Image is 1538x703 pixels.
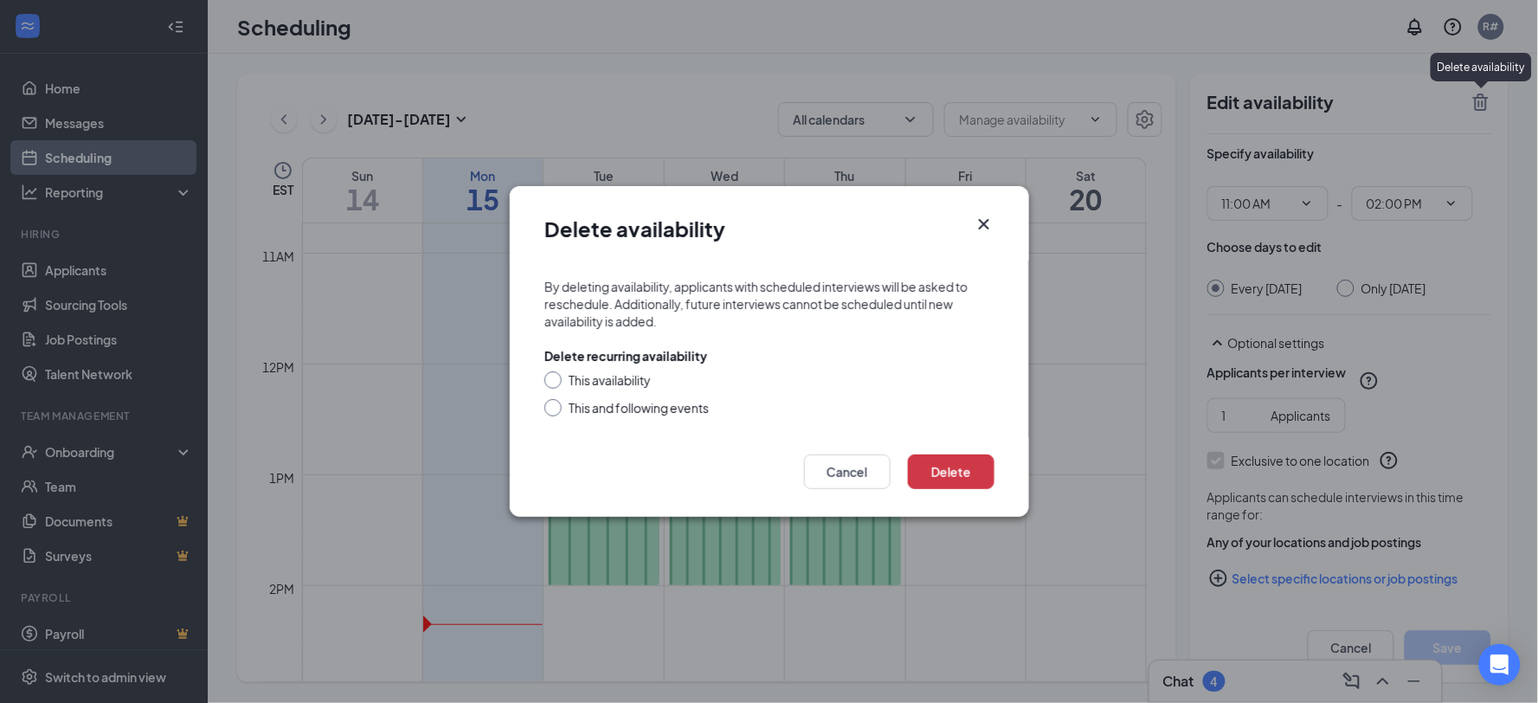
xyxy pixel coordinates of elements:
[908,455,994,489] button: Delete
[544,278,994,330] div: By deleting availability, applicants with scheduled interviews will be asked to reschedule. Addit...
[544,214,725,243] h1: Delete availability
[569,371,651,389] div: This availability
[1431,53,1532,81] div: Delete availability
[1479,644,1521,686] div: Open Intercom Messenger
[974,214,994,235] svg: Cross
[804,455,891,489] button: Cancel
[974,214,994,235] button: Close
[569,399,709,416] div: This and following events
[544,347,707,364] div: Delete recurring availability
